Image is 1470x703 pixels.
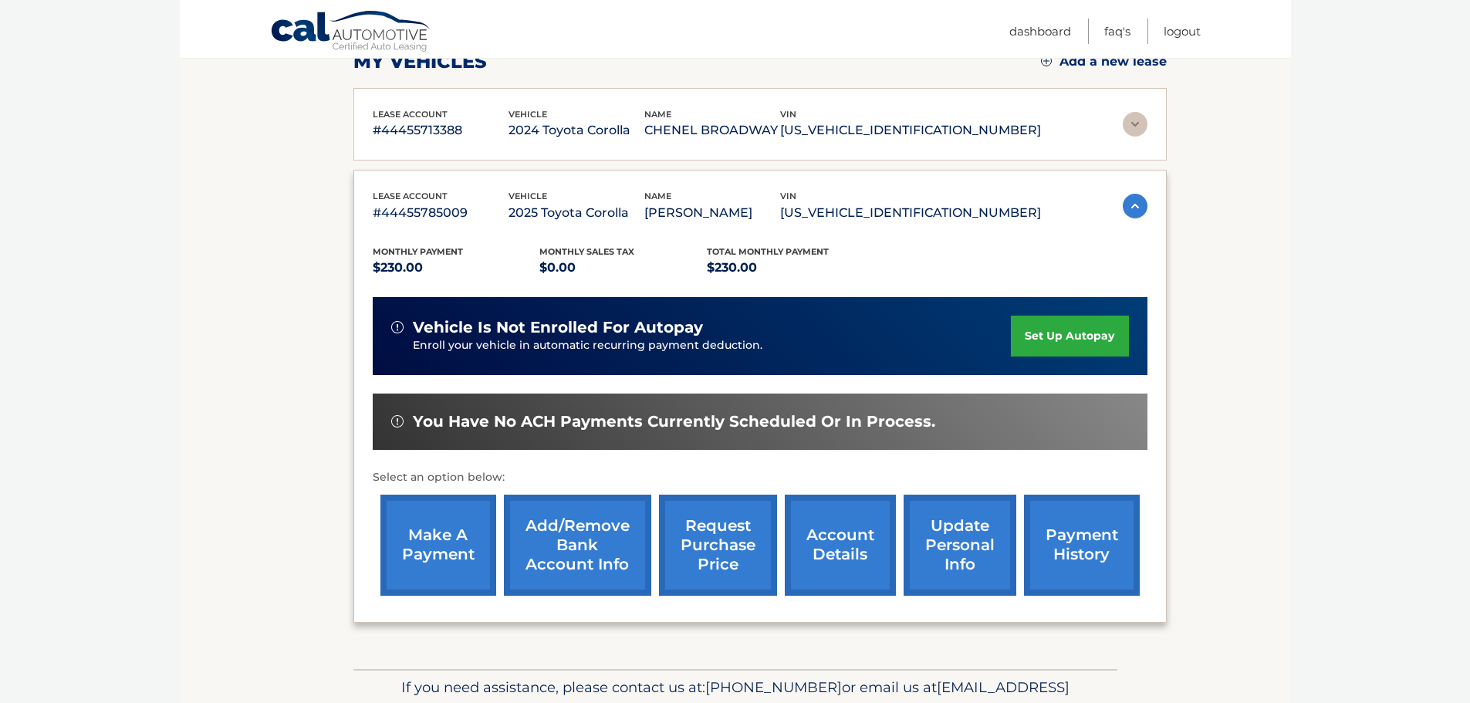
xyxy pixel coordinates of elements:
p: [US_VEHICLE_IDENTIFICATION_NUMBER] [780,202,1041,224]
p: #44455713388 [373,120,509,141]
span: name [644,191,671,201]
a: set up autopay [1011,316,1128,357]
a: Add/Remove bank account info [504,495,651,596]
p: $0.00 [539,257,707,279]
img: alert-white.svg [391,415,404,428]
h2: my vehicles [353,50,487,73]
img: accordion-rest.svg [1123,112,1147,137]
span: vehicle [509,191,547,201]
span: You have no ACH payments currently scheduled or in process. [413,412,935,431]
p: Select an option below: [373,468,1147,487]
a: FAQ's [1104,19,1130,44]
span: Monthly Payment [373,246,463,257]
p: $230.00 [707,257,874,279]
a: Cal Automotive [270,10,432,55]
a: request purchase price [659,495,777,596]
span: vehicle is not enrolled for autopay [413,318,703,337]
span: name [644,109,671,120]
p: 2025 Toyota Corolla [509,202,644,224]
p: 2024 Toyota Corolla [509,120,644,141]
span: lease account [373,109,448,120]
span: Monthly sales Tax [539,246,634,257]
img: alert-white.svg [391,321,404,333]
span: lease account [373,191,448,201]
a: Add a new lease [1041,54,1167,69]
span: vehicle [509,109,547,120]
p: [US_VEHICLE_IDENTIFICATION_NUMBER] [780,120,1041,141]
img: add.svg [1041,56,1052,66]
span: vin [780,109,796,120]
a: account details [785,495,896,596]
p: $230.00 [373,257,540,279]
span: [PHONE_NUMBER] [705,678,842,696]
p: #44455785009 [373,202,509,224]
span: vin [780,191,796,201]
p: [PERSON_NAME] [644,202,780,224]
a: Logout [1164,19,1201,44]
p: Enroll your vehicle in automatic recurring payment deduction. [413,337,1012,354]
a: update personal info [904,495,1016,596]
a: payment history [1024,495,1140,596]
a: Dashboard [1009,19,1071,44]
img: accordion-active.svg [1123,194,1147,218]
span: Total Monthly Payment [707,246,829,257]
p: CHENEL BROADWAY [644,120,780,141]
a: make a payment [380,495,496,596]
